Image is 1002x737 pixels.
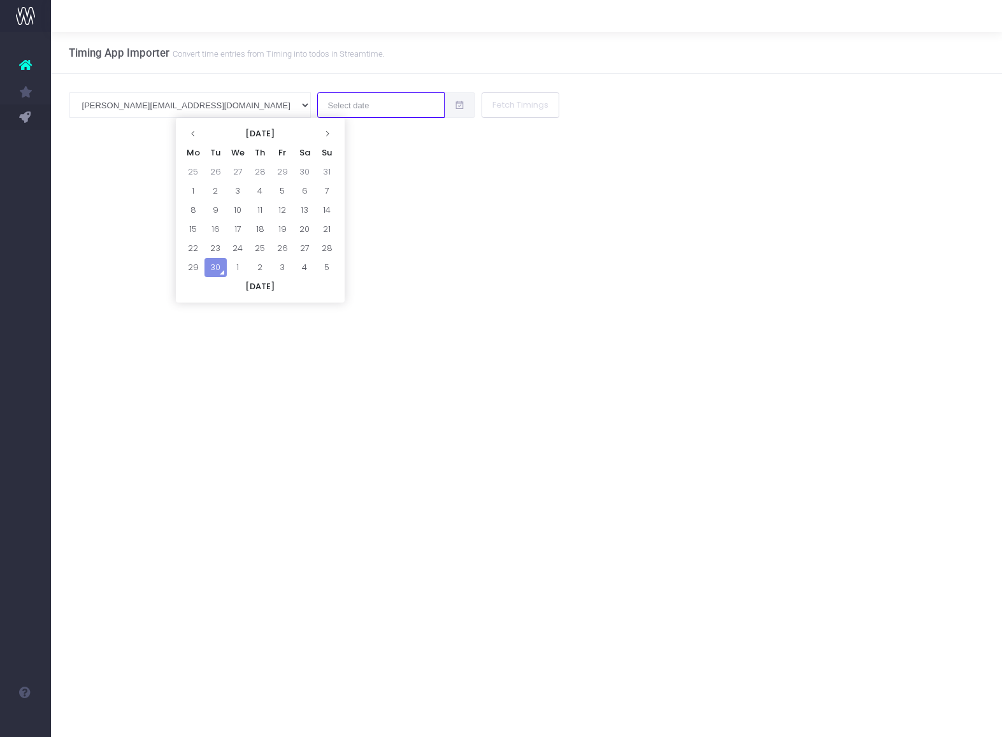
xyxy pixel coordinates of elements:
[482,92,559,118] button: Fetch Timings
[182,182,204,201] td: 1
[271,220,294,239] td: 19
[227,162,249,182] td: 27
[249,143,271,162] th: Th
[227,220,249,239] td: 17
[271,182,294,201] td: 5
[294,162,316,182] td: 30
[204,124,316,143] th: [DATE]
[204,201,227,220] td: 9
[271,201,294,220] td: 12
[271,143,294,162] th: Fr
[182,143,204,162] th: Mo
[294,201,316,220] td: 13
[182,258,204,277] td: 29
[316,239,338,258] td: 28
[227,182,249,201] td: 3
[227,201,249,220] td: 10
[249,239,271,258] td: 25
[294,143,316,162] th: Sa
[204,162,227,182] td: 26
[227,258,249,277] td: 1
[182,220,204,239] td: 15
[204,220,227,239] td: 16
[316,258,338,277] td: 5
[271,239,294,258] td: 26
[316,220,338,239] td: 21
[271,162,294,182] td: 29
[249,258,271,277] td: 2
[294,258,316,277] td: 4
[227,239,249,258] td: 24
[249,201,271,220] td: 11
[227,143,249,162] th: We
[294,182,316,201] td: 6
[204,258,227,277] td: 30
[294,220,316,239] td: 20
[249,220,271,239] td: 18
[69,47,385,59] h3: Timing App Importer
[249,162,271,182] td: 28
[316,143,338,162] th: Su
[16,712,35,731] img: images/default_profile_image.png
[317,92,445,118] input: Select date
[249,182,271,201] td: 4
[204,182,227,201] td: 2
[182,277,338,296] th: [DATE]
[182,162,204,182] td: 25
[169,47,385,59] small: Convert time entries from Timing into todos in Streamtime.
[294,239,316,258] td: 27
[182,201,204,220] td: 8
[316,201,338,220] td: 14
[204,239,227,258] td: 23
[316,162,338,182] td: 31
[204,143,227,162] th: Tu
[271,258,294,277] td: 3
[316,182,338,201] td: 7
[182,239,204,258] td: 22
